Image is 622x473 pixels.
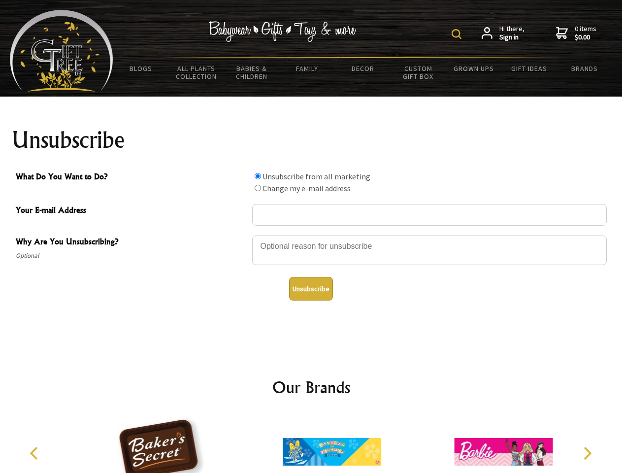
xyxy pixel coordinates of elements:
[501,58,557,79] a: Gift Ideas
[16,204,247,218] span: Your E-mail Address
[224,58,280,87] a: Babies & Children
[262,171,370,181] label: Unsubscribe from all marketing
[280,58,335,79] a: Family
[169,58,225,87] a: All Plants Collection
[289,277,333,301] button: Unsubscribe
[255,173,261,179] input: What Do You Want to Do?
[20,375,603,399] h2: Our Brands
[557,58,613,79] a: Brands
[16,170,247,185] span: What Do You Want to Do?
[499,25,524,42] span: Hi there,
[452,29,461,39] img: product search
[113,58,169,79] a: BLOGS
[16,236,247,250] span: Why Are You Unsubscribing?
[575,33,596,42] strong: $0.00
[482,25,524,42] a: Hi there,Sign in
[262,183,351,193] label: Change my e-mail address
[446,58,501,79] a: Grown Ups
[499,33,524,42] strong: Sign in
[255,185,261,191] input: What Do You Want to Do?
[25,442,46,464] button: Previous
[575,24,596,42] span: 0 items
[252,236,607,265] textarea: Why Are You Unsubscribing?
[576,442,598,464] button: Next
[556,25,596,42] a: 0 items$0.00
[391,58,446,87] a: Custom Gift Box
[12,128,611,152] h1: Unsubscribe
[209,21,357,42] img: Babywear - Gifts - Toys & more
[16,250,247,262] span: Optional
[252,204,607,226] input: Your E-mail Address
[335,58,391,79] a: Decor
[10,10,113,92] img: Babyware - Gifts - Toys and more...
